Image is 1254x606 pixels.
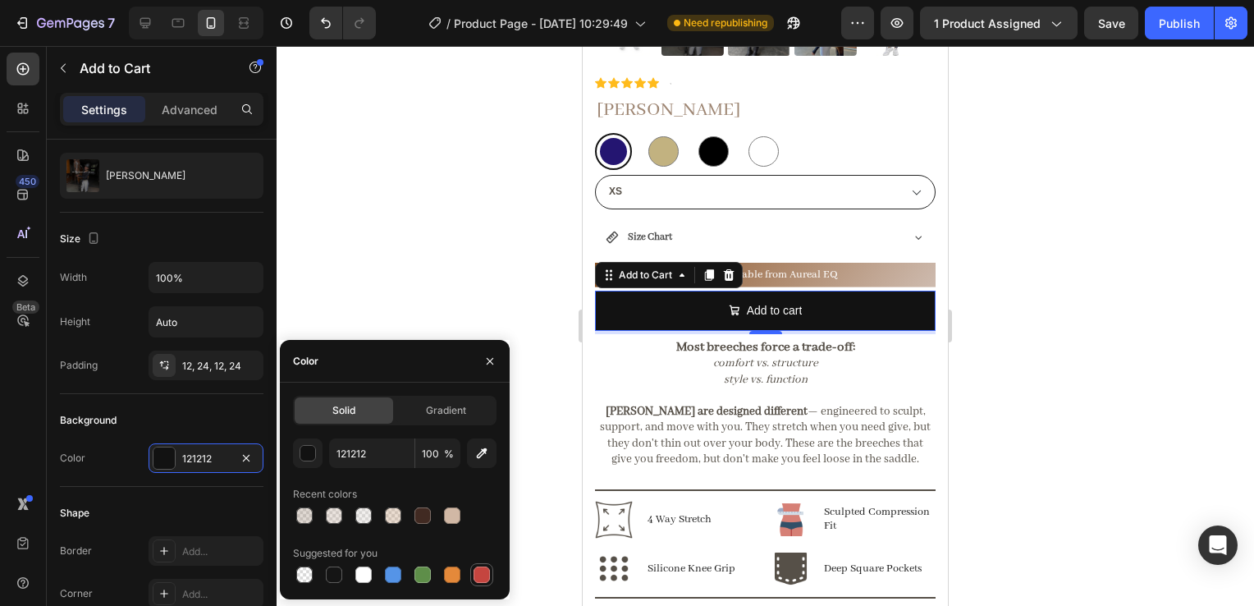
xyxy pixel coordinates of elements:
div: Color [293,354,318,369]
div: Open Intercom Messenger [1198,526,1238,565]
div: 450 [16,175,39,188]
div: Undo/Redo [309,7,376,39]
p: [PERSON_NAME] [106,170,185,181]
div: Suggested for you [293,546,378,561]
span: Need republishing [684,16,767,30]
input: Auto [149,263,263,292]
div: Width [60,270,87,285]
div: Corner [60,586,93,601]
div: Publish [1159,15,1200,32]
p: Add to Cart [80,58,219,78]
p: Advanced [162,101,217,118]
div: Beta [12,301,39,314]
div: Padding [60,358,98,373]
div: Add... [182,544,259,559]
input: Eg: FFFFFF [329,438,414,468]
div: 12, 24, 12, 24 [182,359,259,374]
iframe: Design area [583,46,948,606]
span: % [444,447,454,461]
div: Height [60,314,90,329]
div: 121212 [182,452,230,466]
div: Border [60,544,92,558]
span: Gradient [426,403,466,418]
button: Save [1084,7,1138,39]
div: Size [60,228,103,250]
div: Add... [182,587,259,602]
input: Auto [149,307,263,337]
button: 1 product assigned [920,7,1078,39]
button: Publish [1145,7,1214,39]
div: Background [60,413,117,428]
span: Solid [332,403,355,418]
span: / [446,15,451,32]
img: product feature img [66,159,99,192]
div: Color [60,451,85,466]
span: 1 product assigned [934,15,1041,32]
div: Recent colors [293,487,357,502]
div: Shape [60,506,89,521]
p: 7 [108,13,115,33]
span: Product Page - [DATE] 10:29:49 [454,15,628,32]
p: Settings [81,101,127,118]
span: Save [1098,16,1125,30]
button: 7 [7,7,122,39]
